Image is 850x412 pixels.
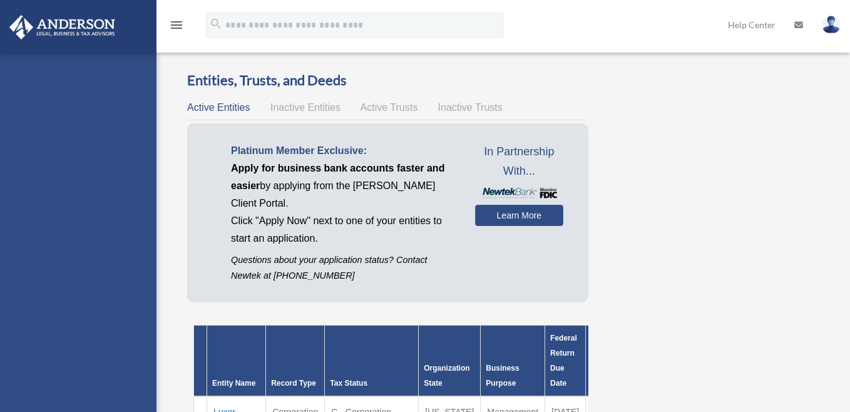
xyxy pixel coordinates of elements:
[231,212,456,247] p: Click "Apply Now" next to one of your entities to start an application.
[419,326,481,397] th: Organization State
[325,326,419,397] th: Tax Status
[475,142,563,182] span: In Partnership With...
[361,102,418,113] span: Active Trusts
[438,102,503,113] span: Inactive Trusts
[169,22,184,33] a: menu
[6,15,119,39] img: Anderson Advisors Platinum Portal
[187,71,588,90] h3: Entities, Trusts, and Deeds
[231,160,456,212] p: by applying from the [PERSON_NAME] Client Portal.
[481,326,545,397] th: Business Purpose
[270,102,341,113] span: Inactive Entities
[231,163,444,191] span: Apply for business bank accounts faster and easier
[169,18,184,33] i: menu
[207,326,266,397] th: Entity Name
[231,252,456,284] p: Questions about your application status? Contact Newtek at [PHONE_NUMBER]
[475,205,563,226] a: Learn More
[822,16,841,34] img: User Pic
[231,142,456,160] p: Platinum Member Exclusive:
[187,102,250,113] span: Active Entities
[266,326,325,397] th: Record Type
[545,326,586,397] th: Federal Return Due Date
[209,17,223,31] i: search
[481,188,557,199] img: NewtekBankLogoSM.png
